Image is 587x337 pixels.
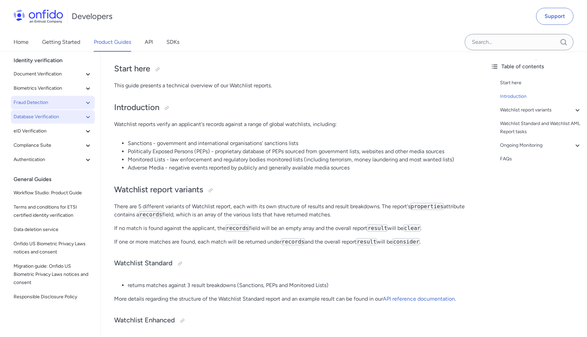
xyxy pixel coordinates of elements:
div: Table of contents [491,63,582,71]
code: records [281,238,305,245]
div: General Guides [14,173,97,186]
a: Onfido US Biometric Privacy Laws notices and consent [11,237,95,259]
span: eID Verification [14,127,84,135]
button: Document Verification [11,67,95,81]
p: If one or more matches are found, each match will be returned under and the overall report will be . [114,238,472,246]
p: There are 5 different variants of Watchlist report, each with its own structure of results and re... [114,202,472,219]
button: Compliance Suite [11,139,95,152]
a: API reference documentation [383,296,455,302]
a: Watchlist Standard and Watchlist AML Report tasks [500,120,582,136]
li: Monitored Lists - law enforcement and regulatory bodies monitored lists (including terrorism, mon... [128,156,472,164]
span: Authentication [14,156,84,164]
button: eID Verification [11,124,95,138]
h2: Introduction [114,102,472,113]
h3: Watchlist Standard [114,258,472,269]
p: Watchlist reports verify an applicant's records against a range of global watchlists, including: [114,120,472,128]
code: consider [393,238,420,245]
a: Introduction [500,92,582,101]
span: Compliance Suite [14,141,84,149]
a: API [145,33,153,52]
li: Sanctions - government and international organisations' sanctions lists [128,139,472,147]
code: records [226,225,249,232]
code: result [356,238,377,245]
button: Database Verification [11,110,95,124]
h2: Watchlist report variants [114,184,472,196]
a: Responsible Disclosure Policy [11,290,95,304]
span: Document Verification [14,70,84,78]
span: Responsible Disclosure Policy [14,293,92,301]
h2: Start here [114,63,472,75]
img: Onfido Logo [14,10,63,23]
span: Terms and conditions for ETSI certified identity verification [14,203,92,219]
li: Adverse Media - negative events reported by publicly and generally available media sources [128,164,472,172]
li: Politically Exposed Persons (PEPs) - proprietary database of PEPs sourced from government lists, ... [128,147,472,156]
button: Biometrics Verification [11,82,95,95]
button: Fraud Detection [11,96,95,109]
a: SDKs [166,33,179,52]
a: FAQs [500,155,582,163]
code: properties [410,203,444,210]
span: Migration guide: Onfido US Biometric Privacy Laws notices and consent [14,262,92,287]
a: Product Guides [94,33,131,52]
span: Fraud Detection [14,99,84,107]
a: Migration guide: Onfido US Biometric Privacy Laws notices and consent [11,260,95,289]
a: Ongoing Monitoring [500,141,582,149]
code: result [367,225,388,232]
p: If no match is found against the applicant, the field will be an empty array and the overall repo... [114,224,472,232]
a: Getting Started [42,33,80,52]
a: Watchlist report variants [500,106,582,114]
a: Home [14,33,29,52]
h3: Watchlist Enhanced [114,315,472,326]
li: returns matches against 3 result breakdowns (Sanctions, PEPs and Monitored Lists) [128,281,472,289]
span: Workflow Studio: Product Guide [14,189,92,197]
a: Data deletion service [11,223,95,236]
input: Onfido search input field [465,34,573,50]
div: Identity verification [14,54,97,67]
code: records [139,211,162,218]
button: Authentication [11,153,95,166]
a: Terms and conditions for ETSI certified identity verification [11,200,95,222]
span: Database Verification [14,113,84,121]
a: Workflow Studio: Product Guide [11,186,95,200]
a: Support [536,8,573,25]
span: Data deletion service [14,226,92,234]
h1: Developers [72,11,112,22]
code: clear [404,225,421,232]
p: This guide presents a technical overview of our Watchlist reports. [114,82,472,90]
span: Biometrics Verification [14,84,84,92]
span: Onfido US Biometric Privacy Laws notices and consent [14,240,92,256]
a: Start here [500,79,582,87]
p: More details regarding the structure of the Watchlist Standard report and an example result can b... [114,295,472,303]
